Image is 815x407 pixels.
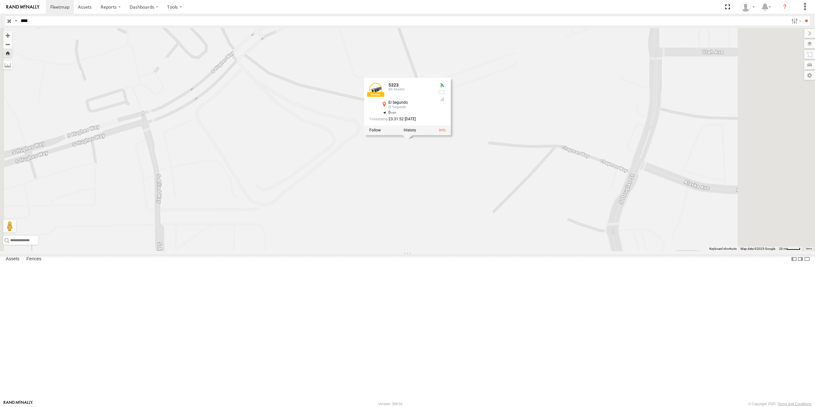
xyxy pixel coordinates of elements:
div: © Copyright 2025 - [748,402,811,406]
button: Map Scale: 20 m per 40 pixels [777,247,802,251]
a: View Asset Details [369,83,382,95]
img: rand-logo.svg [6,5,39,9]
label: View Asset History [404,128,416,132]
div: Valid GPS Fix [438,83,446,88]
button: Drag Pegman onto the map to open Street View [3,220,16,233]
button: Zoom out [3,40,12,49]
button: Zoom in [3,31,12,40]
label: Dock Summary Table to the Left [791,255,797,264]
label: Measure [3,60,12,69]
label: Dock Summary Table to the Right [797,255,804,264]
a: Terms and Conditions [778,402,811,406]
span: Map data ©2025 Google [741,247,775,250]
button: Zoom Home [3,49,12,57]
span: 0 [388,110,396,115]
div: El Segundo [388,101,433,105]
label: Search Filter Options [789,16,803,25]
a: Terms (opens in new tab) [805,248,812,250]
div: El Segundo [388,105,433,109]
div: Last Event GSM Signal Strength [438,96,446,102]
div: All Assets [388,88,433,92]
div: Version: 308.01 [379,402,403,406]
label: Search Query [13,16,18,25]
div: No battery health information received from this device. [438,90,446,95]
label: Map Settings [804,71,815,80]
a: View Asset Details [439,128,446,132]
label: Assets [3,255,23,263]
button: Keyboard shortcuts [709,247,737,251]
label: Fences [23,255,45,263]
div: Curtis Hamilton [739,2,757,12]
span: 20 m [779,247,786,250]
label: Realtime tracking of Asset [369,128,381,132]
a: 5323 [388,82,399,88]
div: Date/time of location update [369,117,433,122]
label: Hide Summary Table [804,255,810,264]
i: ? [780,2,790,12]
a: Visit our Website [4,401,33,407]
